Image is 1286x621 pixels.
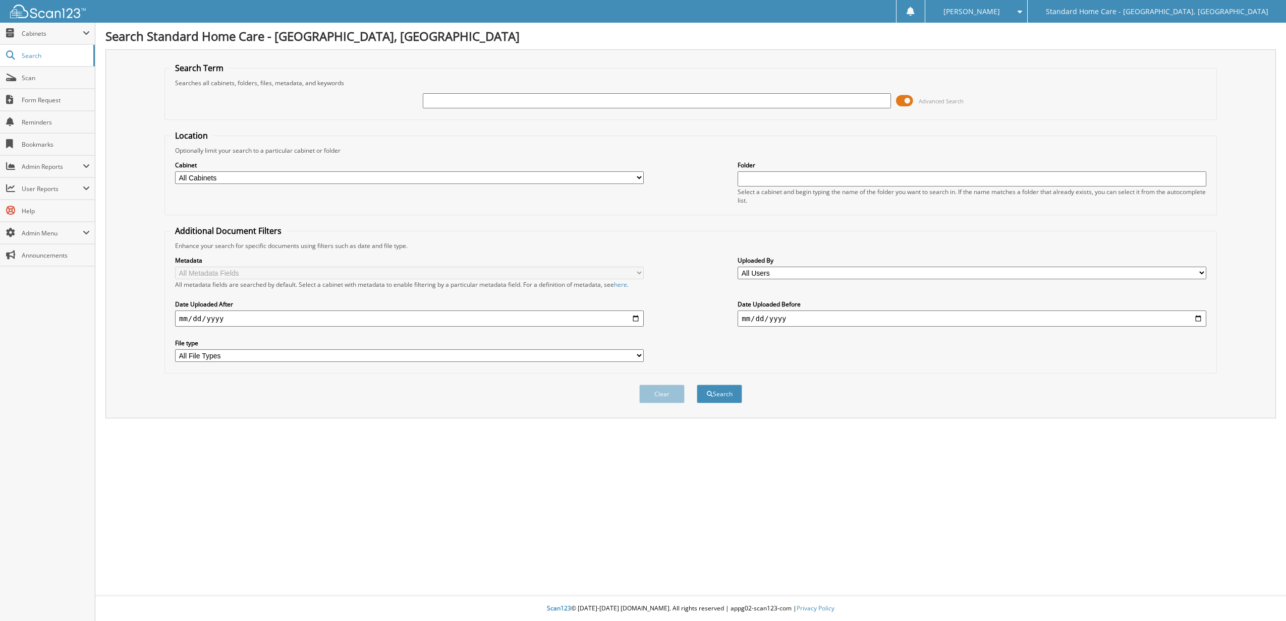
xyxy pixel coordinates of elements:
label: File type [175,339,644,347]
label: Metadata [175,256,644,265]
div: Optionally limit your search to a particular cabinet or folder [170,146,1211,155]
div: Select a cabinet and begin typing the name of the folder you want to search in. If the name match... [738,188,1206,205]
a: here [614,280,627,289]
legend: Search Term [170,63,229,74]
span: Announcements [22,251,90,260]
a: Privacy Policy [797,604,834,612]
div: Enhance your search for specific documents using filters such as date and file type. [170,241,1211,250]
span: User Reports [22,184,83,193]
span: Search [22,51,88,60]
span: Admin Menu [22,229,83,237]
label: Folder [738,161,1206,169]
h1: Search Standard Home Care - [GEOGRAPHIC_DATA], [GEOGRAPHIC_DATA] [105,28,1276,44]
div: All metadata fields are searched by default. Select a cabinet with metadata to enable filtering b... [175,280,644,289]
span: [PERSON_NAME] [943,9,1000,15]
span: Scan [22,74,90,82]
span: Help [22,207,90,215]
legend: Location [170,130,213,141]
span: Reminders [22,118,90,127]
button: Clear [639,385,685,403]
img: scan123-logo-white.svg [10,5,86,18]
span: Cabinets [22,29,83,38]
input: end [738,310,1206,327]
label: Cabinet [175,161,644,169]
span: Admin Reports [22,162,83,171]
span: Advanced Search [919,97,964,105]
button: Search [697,385,742,403]
span: Form Request [22,96,90,104]
span: Scan123 [547,604,571,612]
label: Date Uploaded Before [738,300,1206,308]
label: Date Uploaded After [175,300,644,308]
span: Standard Home Care - [GEOGRAPHIC_DATA], [GEOGRAPHIC_DATA] [1046,9,1268,15]
div: © [DATE]-[DATE] [DOMAIN_NAME]. All rights reserved | appg02-scan123-com | [95,596,1286,621]
span: Bookmarks [22,140,90,149]
div: Searches all cabinets, folders, files, metadata, and keywords [170,79,1211,87]
label: Uploaded By [738,256,1206,265]
input: start [175,310,644,327]
legend: Additional Document Filters [170,225,287,236]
